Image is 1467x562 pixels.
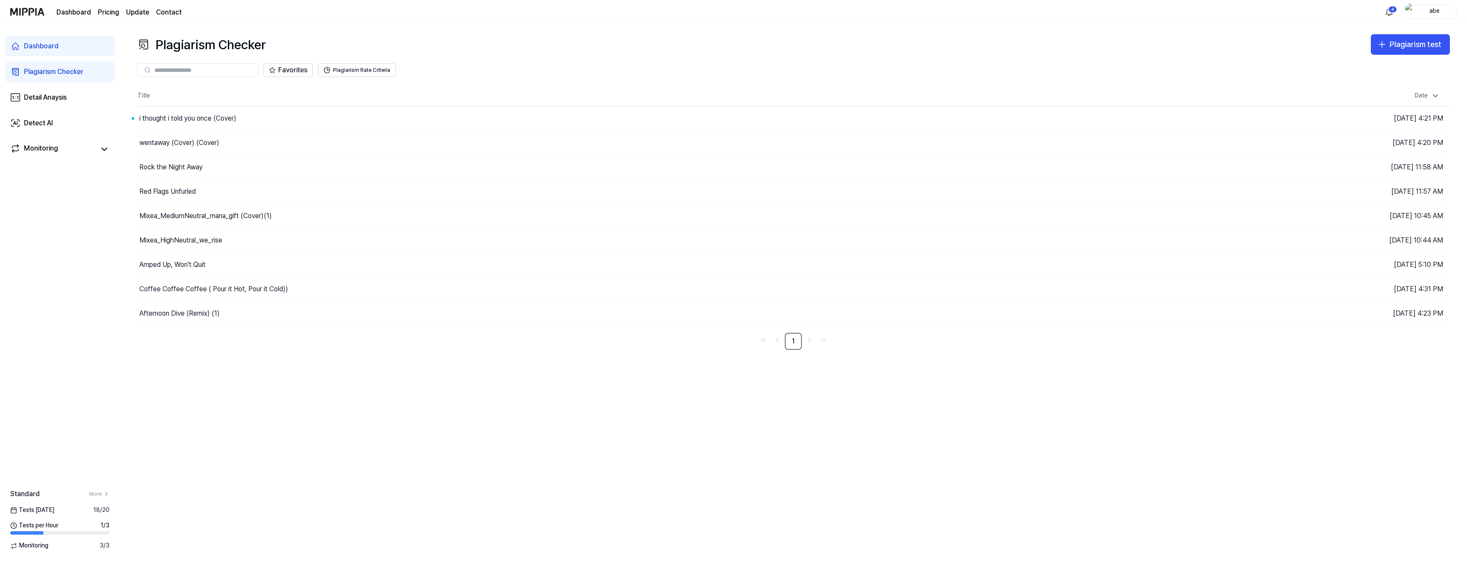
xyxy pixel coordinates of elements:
a: Dashboard [56,7,91,18]
button: Favorites [263,63,313,77]
button: Plagiarism Rate Criteria [318,63,396,77]
div: Monitoring [24,143,58,155]
span: 18 / 20 [93,506,109,515]
a: Plagiarism Checker [5,62,115,82]
td: [DATE] 4:31 PM [1122,277,1450,301]
img: 알림 [1384,7,1394,17]
div: Plagiarism Checker [137,34,266,55]
div: Date [1411,89,1443,103]
div: Coffee Coffee Coffee ( Pour it Hot, Pour it Cold)) [139,284,288,294]
span: Tests [DATE] [10,506,54,515]
td: [DATE] 11:58 AM [1122,155,1450,179]
div: Dashboard [24,41,59,51]
span: 3 / 3 [100,541,109,550]
button: 알림4 [1382,5,1396,19]
button: Plagiarism test [1371,34,1450,55]
a: Contact [156,7,182,18]
a: Dashboard [5,36,115,56]
div: Red Flags Unfurled [139,186,196,197]
a: Go to next page [804,334,816,346]
td: [DATE] 4:23 PM [1122,301,1450,325]
td: [DATE] 4:20 PM [1122,130,1450,155]
div: Rock the Night Away [139,162,203,172]
td: [DATE] 4:21 PM [1122,106,1450,130]
div: wentaway (Cover) (Cover) [139,138,219,148]
span: Monitoring [10,541,48,550]
td: [DATE] 10:44 AM [1122,228,1450,252]
a: Detail Anaysis [5,87,115,108]
a: 1 [785,333,802,350]
div: i thought i told you once (Cover) [139,113,236,124]
div: Mixea_HighNeutral_we_rise [139,235,222,246]
div: Afternoon Dive (Remix) (1) [139,308,220,319]
a: More [89,491,109,498]
a: Detect AI [5,113,115,133]
button: Pricing [98,7,119,18]
div: Plagiarism test [1390,38,1441,51]
div: Mixea_MediumNeutral_mana_gift (Cover)(1) [139,211,272,221]
a: Go to last page [817,334,829,346]
a: Go to previous page [771,334,783,346]
span: 1 / 3 [100,521,109,530]
div: Detect AI [24,118,53,128]
nav: pagination [137,333,1450,350]
button: profileabe [1402,5,1457,19]
th: Title [137,86,1122,106]
td: [DATE] 11:57 AM [1122,179,1450,204]
div: Detail Anaysis [24,92,67,103]
div: Plagiarism Checker [24,67,83,77]
span: Standard [10,489,40,499]
a: Monitoring [10,143,96,155]
td: [DATE] 10:45 AM [1122,204,1450,228]
a: Go to first page [757,334,769,346]
a: Update [126,7,149,18]
div: 4 [1388,6,1397,13]
img: profile [1405,3,1415,21]
span: Tests per Hour [10,521,59,530]
div: Amped Up, Won't Quit [139,260,206,270]
div: abe [1418,7,1451,16]
td: [DATE] 5:10 PM [1122,252,1450,277]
